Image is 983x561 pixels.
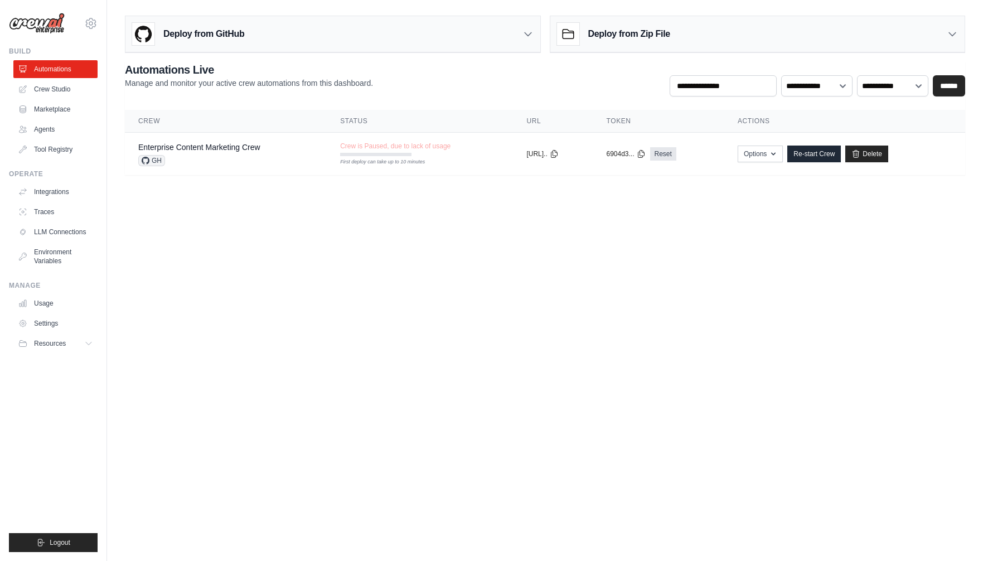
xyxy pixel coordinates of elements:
[34,339,66,348] span: Resources
[125,78,373,89] p: Manage and monitor your active crew automations from this dashboard.
[13,141,98,158] a: Tool Registry
[163,27,244,41] h3: Deploy from GitHub
[13,335,98,352] button: Resources
[340,158,411,166] div: First deploy can take up to 10 minutes
[738,146,783,162] button: Options
[13,80,98,98] a: Crew Studio
[787,146,841,162] a: Re-start Crew
[125,110,327,133] th: Crew
[13,294,98,312] a: Usage
[650,147,676,161] a: Reset
[340,142,451,151] span: Crew is Paused, due to lack of usage
[138,155,165,166] span: GH
[724,110,965,133] th: Actions
[13,315,98,332] a: Settings
[13,183,98,201] a: Integrations
[13,243,98,270] a: Environment Variables
[13,60,98,78] a: Automations
[9,533,98,552] button: Logout
[927,507,983,561] iframe: Chat Widget
[9,47,98,56] div: Build
[513,110,593,133] th: URL
[9,13,65,34] img: Logo
[125,62,373,78] h2: Automations Live
[9,170,98,178] div: Operate
[845,146,888,162] a: Delete
[9,281,98,290] div: Manage
[588,27,670,41] h3: Deploy from Zip File
[606,149,645,158] button: 6904d3...
[927,507,983,561] div: Widget de chat
[13,100,98,118] a: Marketplace
[50,538,70,547] span: Logout
[593,110,724,133] th: Token
[13,203,98,221] a: Traces
[13,120,98,138] a: Agents
[138,143,260,152] a: Enterprise Content Marketing Crew
[327,110,513,133] th: Status
[132,23,154,45] img: GitHub Logo
[13,223,98,241] a: LLM Connections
